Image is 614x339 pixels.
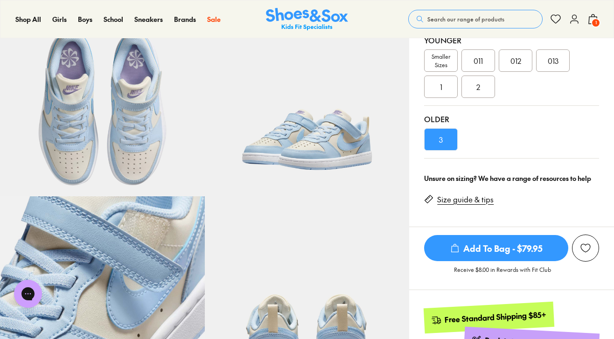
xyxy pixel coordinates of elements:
span: 012 [510,55,521,66]
div: Older [424,113,599,125]
span: 011 [474,55,483,66]
div: Free Standard Shipping $85+ [445,310,547,325]
button: 1 [587,9,599,29]
button: Add to Wishlist [572,235,599,262]
span: Search our range of products [427,15,504,23]
div: Younger [424,35,599,46]
span: 013 [548,55,558,66]
button: Search our range of products [408,10,543,28]
p: Receive $8.00 in Rewards with Fit Club [454,265,551,282]
a: Shop All [15,14,41,24]
a: Sneakers [134,14,163,24]
img: SNS_Logo_Responsive.svg [266,8,348,31]
a: Size guide & tips [437,194,494,205]
iframe: Gorgias live chat messenger [9,277,47,311]
div: Unsure on sizing? We have a range of resources to help [424,173,599,183]
span: Add To Bag - $79.95 [424,235,568,261]
a: Free Standard Shipping $85+ [424,302,554,333]
button: Add To Bag - $79.95 [424,235,568,262]
a: Sale [207,14,221,24]
a: Shoes & Sox [266,8,348,31]
span: 3 [439,134,443,145]
span: 2 [476,81,480,92]
span: 1 [591,18,600,28]
span: Smaller Sizes [425,52,457,69]
span: 1 [440,81,442,92]
a: Boys [78,14,92,24]
a: Girls [52,14,67,24]
a: Brands [174,14,196,24]
a: School [104,14,123,24]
